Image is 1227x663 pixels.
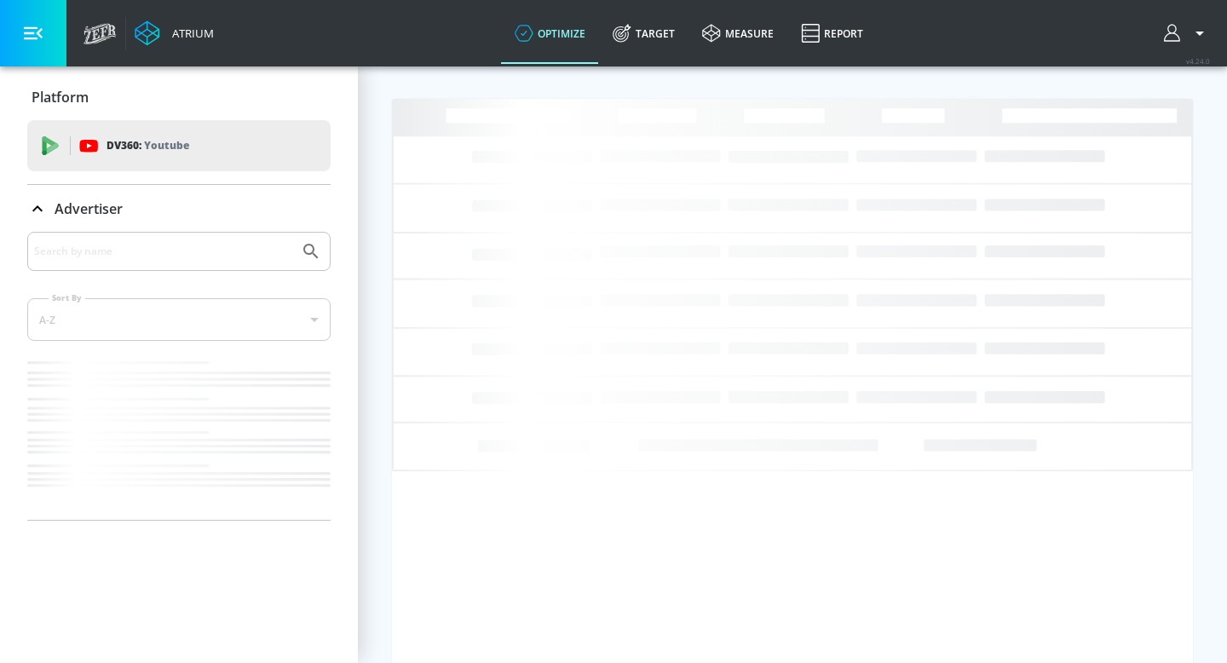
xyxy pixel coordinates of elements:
[27,120,331,171] div: DV360: Youtube
[599,3,688,64] a: Target
[55,199,123,218] p: Advertiser
[1186,56,1210,66] span: v 4.24.0
[27,73,331,121] div: Platform
[27,298,331,341] div: A-Z
[27,355,331,520] nav: list of Advertiser
[501,3,599,64] a: optimize
[27,185,331,233] div: Advertiser
[32,88,89,107] p: Platform
[107,136,189,155] p: DV360:
[27,232,331,520] div: Advertiser
[49,292,85,303] label: Sort By
[787,3,877,64] a: Report
[135,20,214,46] a: Atrium
[165,26,214,41] div: Atrium
[688,3,787,64] a: measure
[144,136,189,154] p: Youtube
[34,240,292,262] input: Search by name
